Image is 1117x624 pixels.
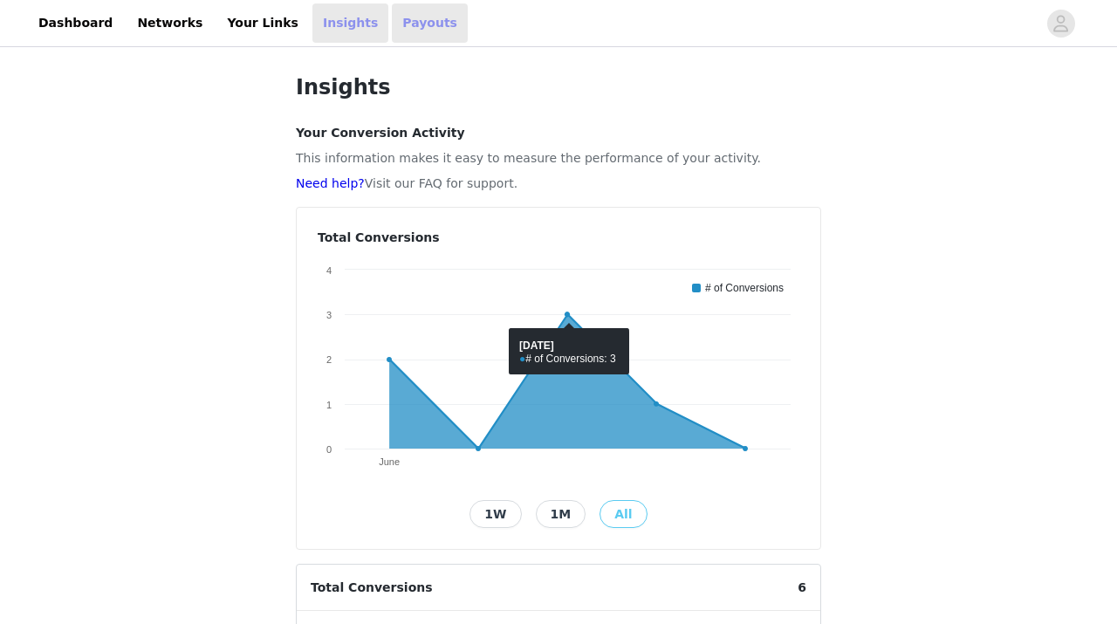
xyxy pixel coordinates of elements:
[318,229,799,247] h4: Total Conversions
[127,3,213,43] a: Networks
[705,282,784,294] text: # of Conversions
[326,354,332,365] text: 2
[1052,10,1069,38] div: avatar
[600,500,647,528] button: All
[296,149,821,168] p: This information makes it easy to measure the performance of your activity.
[296,176,365,190] a: Need help?
[296,175,821,193] p: Visit our FAQ for support.
[28,3,123,43] a: Dashboard
[297,565,447,611] span: Total Conversions
[784,565,820,611] span: 6
[326,265,332,276] text: 4
[469,500,521,528] button: 1W
[296,72,821,103] h1: Insights
[326,310,332,320] text: 3
[326,400,332,410] text: 1
[326,444,332,455] text: 0
[392,3,468,43] a: Payouts
[536,500,586,528] button: 1M
[296,124,821,142] h4: Your Conversion Activity
[379,456,400,467] text: June
[216,3,309,43] a: Your Links
[312,3,388,43] a: Insights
